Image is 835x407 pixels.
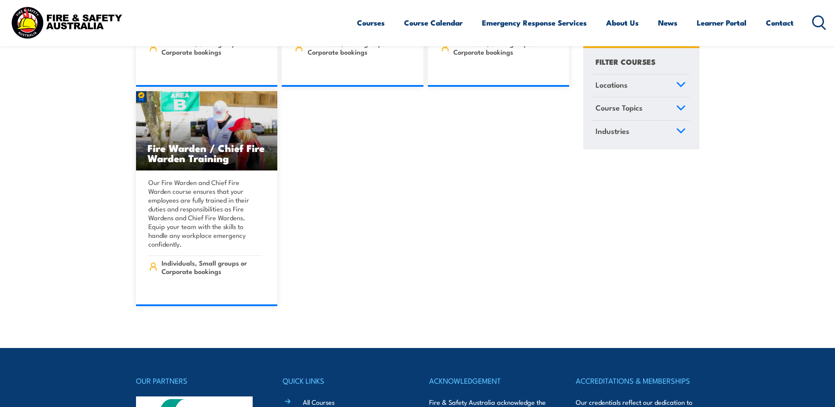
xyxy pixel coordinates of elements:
[162,259,262,275] span: Individuals, Small groups or Corporate bookings
[596,79,628,91] span: Locations
[136,91,278,170] a: Fire Warden / Chief Fire Warden Training
[576,374,699,387] h4: ACCREDITATIONS & MEMBERSHIPS
[147,143,266,163] h3: Fire Warden / Chief Fire Warden Training
[303,397,335,407] a: All Courses
[357,11,385,34] a: Courses
[136,91,278,170] img: Fire Warden and Chief Fire Warden Training
[162,39,262,56] span: Individuals, Small groups or Corporate bookings
[592,74,690,97] a: Locations
[596,125,629,137] span: Industries
[592,121,690,144] a: Industries
[429,374,552,387] h4: ACKNOWLEDGEMENT
[136,374,259,387] h4: OUR PARTNERS
[308,39,408,56] span: Individuals, Small groups or Corporate bookings
[596,102,643,114] span: Course Topics
[148,178,263,248] p: Our Fire Warden and Chief Fire Warden course ensures that your employees are fully trained in the...
[453,39,554,56] span: Individuals, Small groups or Corporate bookings
[766,11,794,34] a: Contact
[592,98,690,121] a: Course Topics
[283,374,406,387] h4: QUICK LINKS
[658,11,677,34] a: News
[482,11,587,34] a: Emergency Response Services
[606,11,639,34] a: About Us
[404,11,463,34] a: Course Calendar
[596,55,655,67] h4: FILTER COURSES
[697,11,747,34] a: Learner Portal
